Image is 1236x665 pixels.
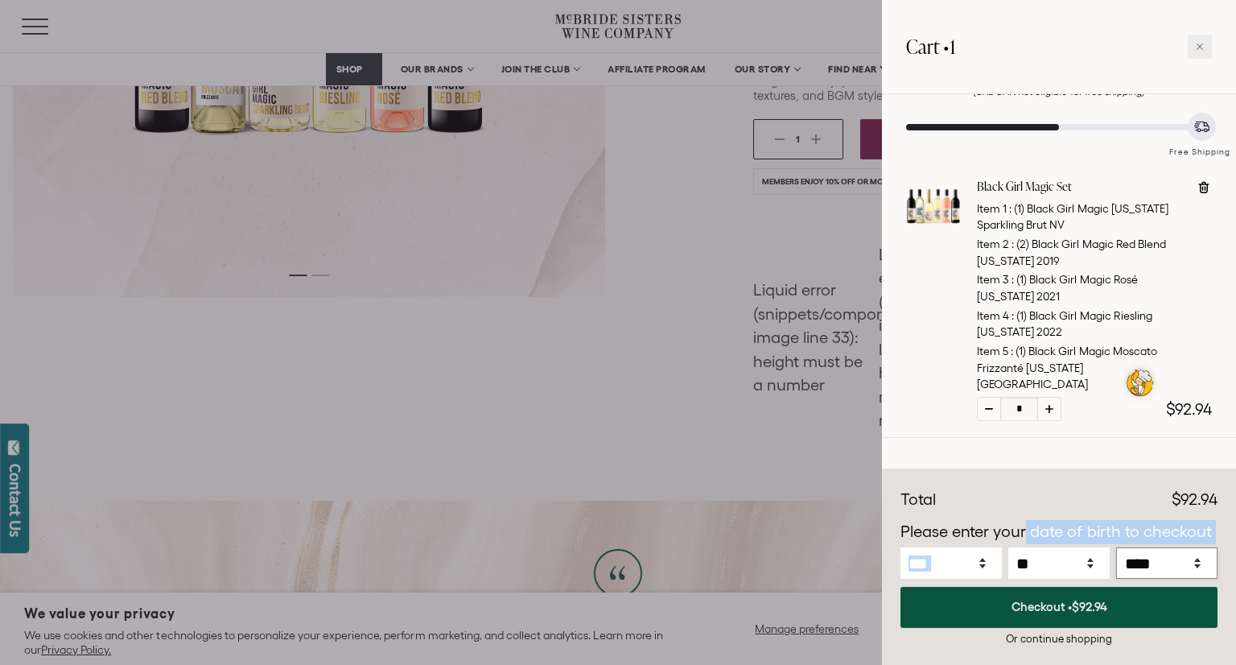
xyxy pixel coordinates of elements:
a: Black Girl Magic Set [977,179,1184,195]
p: Please enter your date of birth to checkout [900,520,1217,544]
span: : [1011,345,1013,357]
div: Free Shipping [1164,130,1236,159]
span: : [1011,273,1014,286]
span: (1) Black Girl Magic Riesling [US_STATE] 2022 [977,309,1152,339]
span: (1) Black Girl Magic Rosé [US_STATE] 2021 [977,273,1138,303]
span: : [1011,237,1014,250]
div: Or continue shopping [900,631,1217,646]
span: Item 4 [977,309,1009,322]
span: (1) Black Girl Magic [US_STATE] Sparkling Brut NV [977,202,1168,232]
span: (2) Black Girl Magic Red Blend [US_STATE] 2019 [977,237,1166,267]
span: 1 [950,33,955,60]
span: (1) Black Girl Magic Moscato Frizzanté [US_STATE] [GEOGRAPHIC_DATA] [977,345,1157,390]
span: $92.94 [1172,490,1217,508]
span: Item 1 [977,202,1007,215]
span: $92.94 [1166,400,1212,418]
span: Item 3 [977,273,1009,286]
button: Checkout •$92.94 [900,587,1217,628]
a: Black Girl Magic Set [906,219,961,237]
h2: Cart • [906,24,955,69]
span: Item 2 [977,237,1009,250]
span: : [1011,309,1014,322]
span: : [1009,202,1011,215]
span: Item 5 [977,345,1008,357]
span: $92.94 [1072,600,1107,613]
div: Total [900,488,936,512]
